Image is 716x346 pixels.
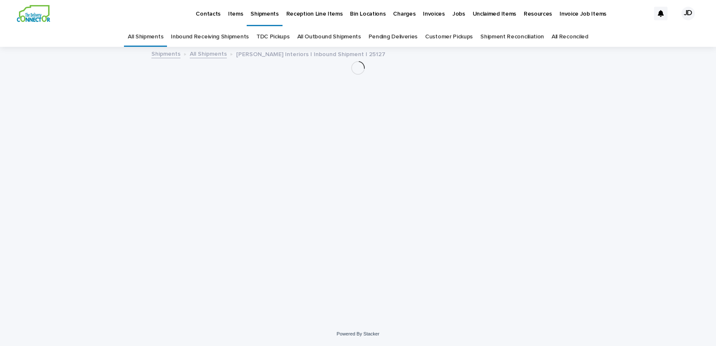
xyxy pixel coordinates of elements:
[151,49,180,58] a: Shipments
[128,27,163,47] a: All Shipments
[681,7,695,20] div: JD
[552,27,588,47] a: All Reconciled
[480,27,544,47] a: Shipment Reconciliation
[17,5,50,22] img: aCWQmA6OSGG0Kwt8cj3c
[297,27,361,47] a: All Outbound Shipments
[236,49,385,58] p: [PERSON_NAME] Interiors | Inbound Shipment | 25127
[256,27,290,47] a: TDC Pickups
[171,27,249,47] a: Inbound Receiving Shipments
[369,27,417,47] a: Pending Deliveries
[336,331,379,336] a: Powered By Stacker
[425,27,473,47] a: Customer Pickups
[190,49,227,58] a: All Shipments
